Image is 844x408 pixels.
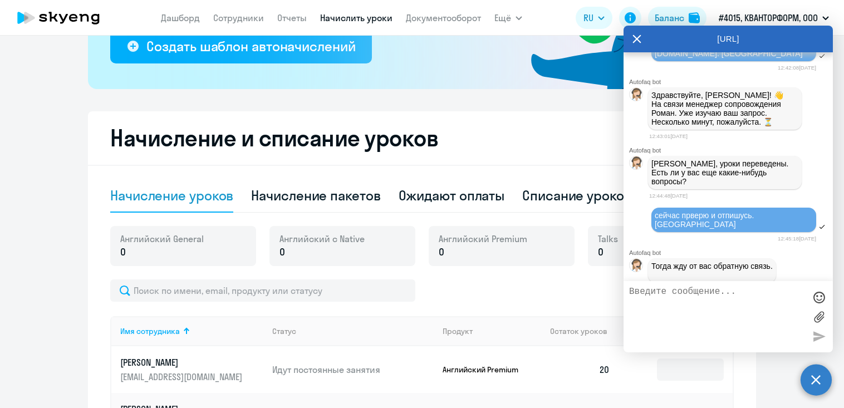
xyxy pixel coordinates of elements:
div: Начисление уроков [110,186,233,204]
span: 0 [120,245,126,259]
span: 0 [279,245,285,259]
span: Английский Premium [439,233,527,245]
p: Тогда жду от вас обратную связь. [651,262,773,279]
time: 12:45:18[DATE] [778,235,816,242]
div: Autofaq bot [629,249,833,256]
div: Статус [272,326,434,336]
div: Продукт [443,326,473,336]
img: balance [689,12,700,23]
button: RU [576,7,612,29]
button: Ещё [494,7,522,29]
div: Ожидают оплаты [399,186,505,204]
span: 0 [439,245,444,259]
p: Английский Premium [443,365,526,375]
label: Лимит 10 файлов [811,308,827,325]
button: #4015, КВАНТОРФОРМ, ООО [713,4,835,31]
img: bot avatar [630,259,644,275]
div: Остаток уроков [550,326,619,336]
span: 0 [598,245,603,259]
h2: Начисление и списание уроков [110,125,734,151]
p: Идут постоянные занятия [272,363,434,376]
time: 12:43:01[DATE] [649,133,688,139]
p: [PERSON_NAME], уроки переведены. Есть ли у вас еще какие-нибудь вопросы? [651,159,798,186]
th: Начислить уроков [619,316,733,346]
p: Здравствуйте, [PERSON_NAME]! 👋 ﻿На связи менеджер сопровождения Роман. Уже изучаю ваш запрос. Нес... [651,91,798,126]
p: [PERSON_NAME] [120,356,245,368]
img: bot avatar [630,156,644,173]
span: Английский с Native [279,233,365,245]
span: Ещё [494,11,511,24]
p: #4015, КВАНТОРФОРМ, ООО [719,11,818,24]
a: Начислить уроки [320,12,392,23]
a: [PERSON_NAME][EMAIL_ADDRESS][DOMAIN_NAME] [120,356,263,383]
td: 20 [541,346,619,393]
span: Английский General [120,233,204,245]
span: RU [583,11,593,24]
p: [EMAIL_ADDRESS][DOMAIN_NAME] [120,371,245,383]
time: 12:44:48[DATE] [649,193,688,199]
a: Дашборд [161,12,200,23]
span: сейчас прверю и отпишусь. [GEOGRAPHIC_DATA] [655,211,756,229]
div: Статус [272,326,296,336]
a: Сотрудники [213,12,264,23]
div: Autofaq bot [629,78,833,85]
div: Autofaq bot [629,147,833,154]
div: Списание уроков [522,186,631,204]
time: 12:42:08[DATE] [778,65,816,71]
div: Имя сотрудника [120,326,263,336]
img: bot avatar [630,88,644,104]
button: Создать шаблон автоначислений [110,30,372,63]
div: Продукт [443,326,542,336]
span: Остаток уроков [550,326,607,336]
div: Имя сотрудника [120,326,180,336]
div: Начисление пакетов [251,186,380,204]
a: Отчеты [277,12,307,23]
button: Балансbalance [648,7,706,29]
span: Talks [598,233,618,245]
div: Баланс [655,11,684,24]
input: Поиск по имени, email, продукту или статусу [110,279,415,302]
div: Создать шаблон автоначислений [146,37,355,55]
a: Документооборот [406,12,481,23]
